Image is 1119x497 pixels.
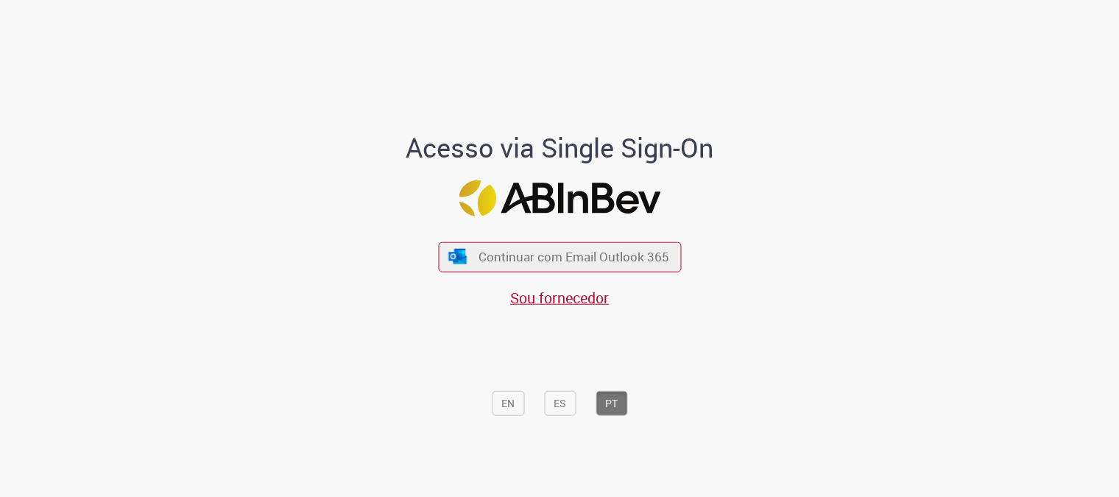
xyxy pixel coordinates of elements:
img: Logo ABInBev [459,180,660,216]
a: Sou fornecedor [510,288,609,308]
img: ícone Azure/Microsoft 360 [448,249,468,264]
button: PT [596,391,627,416]
button: ES [544,391,576,416]
h1: Acesso via Single Sign-On [356,133,764,163]
button: EN [492,391,524,416]
span: Continuar com Email Outlook 365 [479,248,669,265]
button: ícone Azure/Microsoft 360 Continuar com Email Outlook 365 [438,242,681,272]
